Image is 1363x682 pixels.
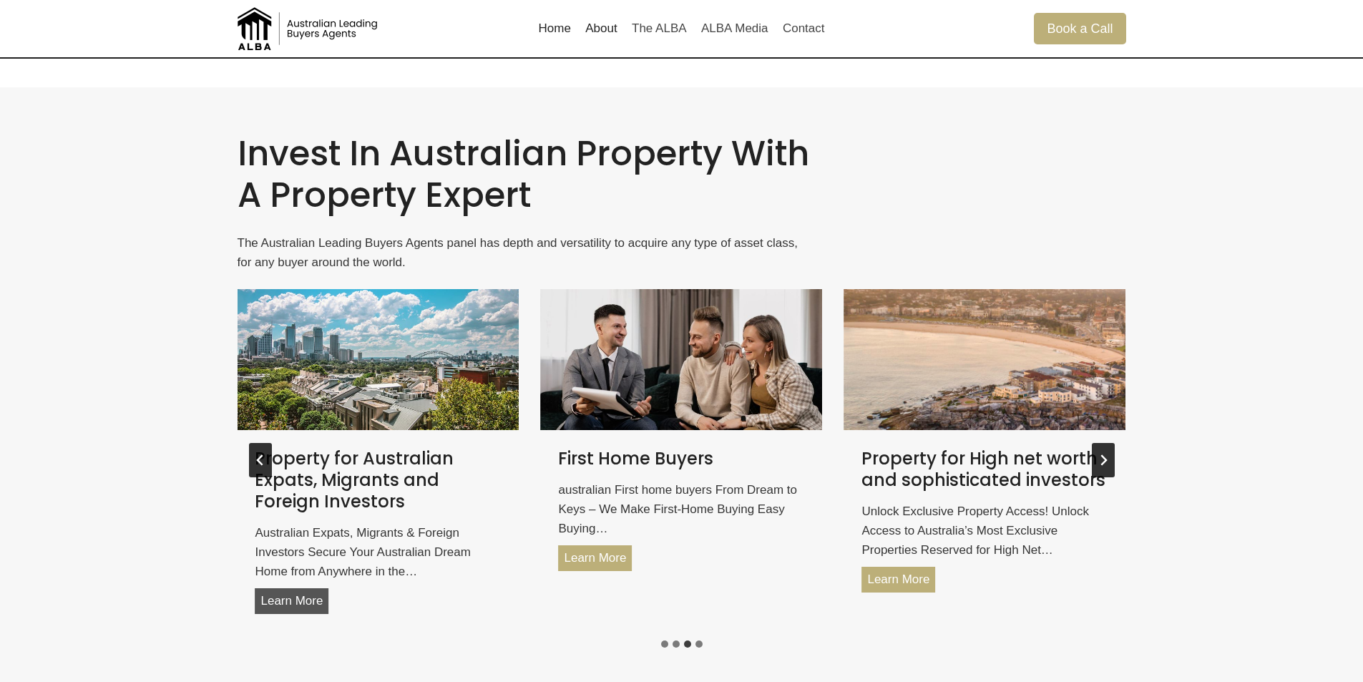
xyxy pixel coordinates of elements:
[238,289,1126,632] div: Post Carousel
[255,523,501,614] div: Australian Expats, Migrants & Foreign Investors Secure Your Australian Dream Home from Anywhere i...
[558,448,804,469] a: First Home Buyers
[673,640,680,648] button: Go to slide 2
[625,11,694,46] a: The ALBA
[684,640,691,648] button: Go to slide 3
[237,289,519,430] a: Property for Australian Expats, Migrants and Foreign Investors
[238,7,381,50] img: Australian Leading Buyers Agents
[237,289,519,632] li: %1$s of %2$s
[861,502,1108,593] div: Unlock Exclusive Property Access! Unlock Access to Australia’s Most Exclusive Properties Reserved...
[238,638,1126,650] ul: Select a slide to show
[776,11,832,46] a: Contact
[237,289,519,430] img: Stunning view of Sydney's skyline featuring the Harbour Bridge and Opera House under a clear blue...
[695,640,703,648] button: Go to slide 4
[844,289,1125,632] li: %1$s of %2$s
[694,11,776,46] a: ALBA Media
[255,448,501,512] a: Property for Australian Expats, Migrants and Foreign Investors
[844,289,1125,430] a: Property for High net worth and sophisticated investors
[844,289,1125,430] img: A breathtaking aerial view of a coastal cityscape with a rocky shoreline at dusk.
[255,588,328,613] a: Learn More
[558,480,804,571] div: australian First home buyers From Dream to Keys – We Make First-Home Buying Easy Buying…
[249,443,272,477] button: Previous slide
[1092,443,1115,477] button: Next slide
[578,11,625,46] a: About
[531,11,831,46] nav: Primary Navigation
[1034,13,1125,44] a: Book a Call
[540,289,822,632] li: %1$s of %2$s
[558,545,632,570] a: Learn More
[238,133,815,215] h2: Invest in Australian property with a property expert
[861,448,1108,491] a: Property for High net worth and sophisticated investors
[531,11,578,46] a: Home
[238,233,815,272] p: The Australian Leading Buyers Agents panel has depth and versatility to acquire any type of asset...
[861,567,935,592] a: Learn More
[661,640,668,648] button: Go to slide 1
[540,289,822,430] a: First Home Buyers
